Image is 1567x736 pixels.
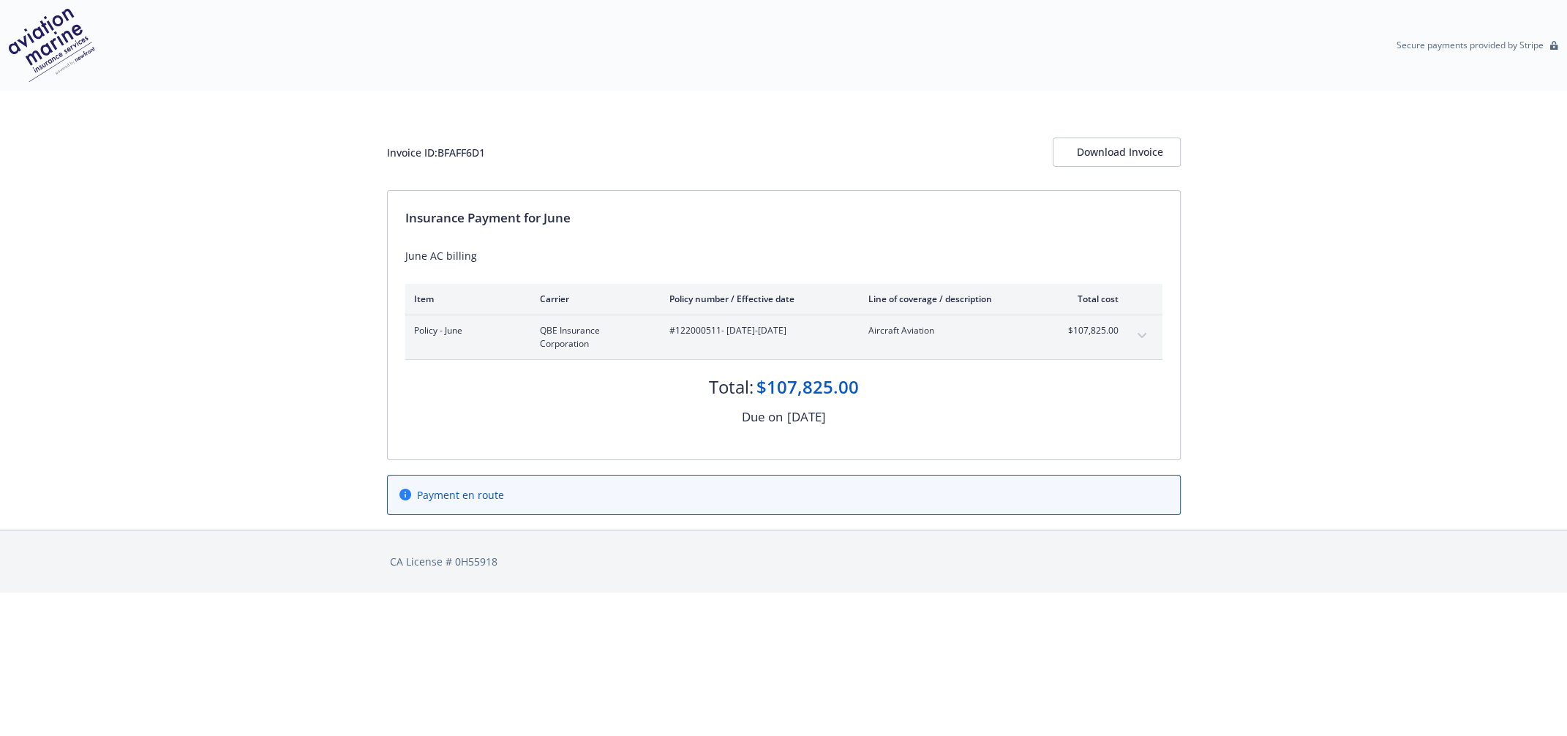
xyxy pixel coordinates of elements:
[1077,138,1157,166] div: Download Invoice
[414,293,516,305] div: Item
[405,209,1162,228] div: Insurance Payment for June
[390,554,1178,569] div: CA License # 0H55918
[669,293,845,305] div: Policy number / Effective date
[417,487,504,503] span: Payment en route
[405,315,1162,359] div: Policy - JuneQBE Insurance Corporation#122000511- [DATE]-[DATE]Aircraft Aviation$107,825.00expand...
[540,293,646,305] div: Carrier
[868,324,1040,337] span: Aircraft Aviation
[1064,293,1119,305] div: Total cost
[709,375,754,399] div: Total:
[1397,39,1544,51] p: Secure payments provided by Stripe
[756,375,859,399] div: $107,825.00
[787,408,826,427] div: [DATE]
[414,324,516,337] span: Policy - June
[669,324,845,337] span: #122000511 - [DATE]-[DATE]
[405,248,1162,263] div: June AC billing
[387,145,485,160] div: Invoice ID: BFAFF6D1
[1053,138,1181,167] button: Download Invoice
[742,408,783,427] div: Due on
[540,324,646,350] span: QBE Insurance Corporation
[1064,324,1119,337] span: $107,825.00
[868,293,1040,305] div: Line of coverage / description
[1130,324,1154,348] button: expand content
